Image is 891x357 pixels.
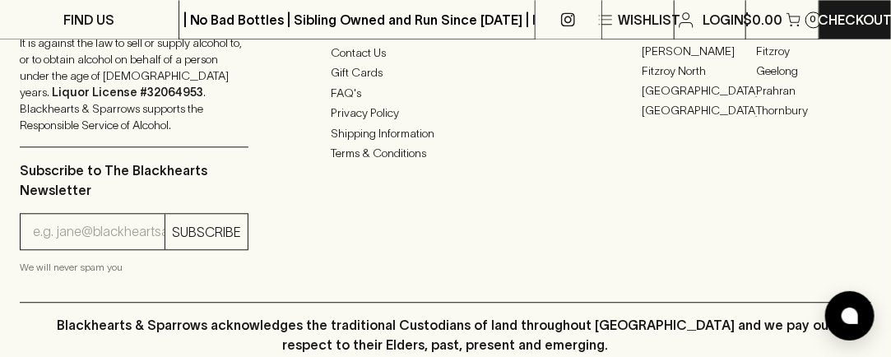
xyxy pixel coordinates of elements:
a: [PERSON_NAME] [643,41,757,61]
p: Blackhearts & Sparrows acknowledges the traditional Custodians of land throughout [GEOGRAPHIC_DAT... [32,315,859,355]
p: Login [703,10,744,30]
a: [GEOGRAPHIC_DATA] [643,100,757,120]
a: Geelong [757,61,871,81]
a: Contact Us [331,43,559,63]
a: Fitzroy [757,41,871,61]
input: e.g. jane@blackheartsandsparrows.com.au [33,219,165,245]
p: FIND US [63,10,114,30]
a: Privacy Policy [331,104,559,123]
a: [GEOGRAPHIC_DATA] [757,21,871,41]
a: Prahran [757,81,871,100]
button: SUBSCRIBE [165,214,248,249]
a: Gift Cards [331,63,559,83]
a: Terms & Conditions [331,144,559,164]
img: bubble-icon [842,308,858,324]
p: Subscribe to The Blackhearts Newsletter [20,160,248,200]
p: $0.00 [744,10,783,30]
a: Fitzroy North [643,61,757,81]
a: FAQ's [331,83,559,103]
p: SUBSCRIBE [172,222,241,242]
a: [GEOGRAPHIC_DATA] [643,81,757,100]
a: Shipping Information [331,123,559,143]
p: Wishlist [619,10,681,30]
p: It is against the law to sell or supply alcohol to, or to obtain alcohol on behalf of a person un... [20,35,248,133]
a: Thornbury [757,100,871,120]
p: 0 [810,15,817,24]
p: We will never spam you [20,259,248,276]
strong: Liquor License #32064953 [52,86,203,99]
